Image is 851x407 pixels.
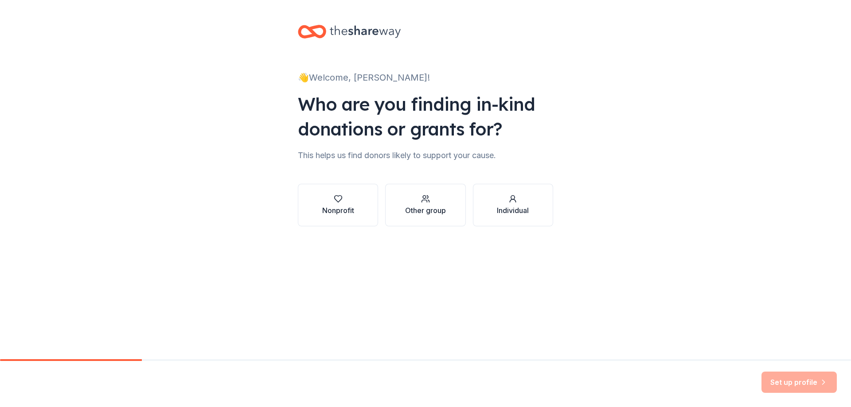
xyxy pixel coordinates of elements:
div: Who are you finding in-kind donations or grants for? [298,92,553,141]
div: Individual [497,205,529,216]
button: Nonprofit [298,184,378,226]
div: Nonprofit [322,205,354,216]
button: Other group [385,184,465,226]
div: Other group [405,205,446,216]
div: 👋 Welcome, [PERSON_NAME]! [298,70,553,85]
button: Individual [473,184,553,226]
div: This helps us find donors likely to support your cause. [298,148,553,163]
